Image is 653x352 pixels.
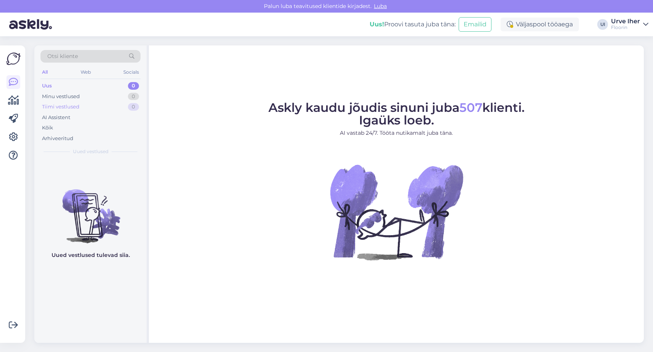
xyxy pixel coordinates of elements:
[128,82,139,90] div: 0
[459,17,491,32] button: Emailid
[370,21,384,28] b: Uus!
[34,176,147,244] img: No chats
[79,67,92,77] div: Web
[611,18,648,31] a: Urve IherFloorin
[370,20,456,29] div: Proovi tasuta juba täna:
[597,19,608,30] div: UI
[268,129,525,137] p: AI vastab 24/7. Tööta nutikamalt juba täna.
[73,148,108,155] span: Uued vestlused
[47,52,78,60] span: Otsi kliente
[501,18,579,31] div: Väljaspool tööaega
[6,52,21,66] img: Askly Logo
[122,67,141,77] div: Socials
[42,103,79,111] div: Tiimi vestlused
[328,143,465,281] img: No Chat active
[42,135,73,142] div: Arhiveeritud
[128,103,139,111] div: 0
[42,114,70,121] div: AI Assistent
[611,24,640,31] div: Floorin
[42,124,53,132] div: Kõik
[611,18,640,24] div: Urve Iher
[40,67,49,77] div: All
[42,82,52,90] div: Uus
[52,251,130,259] p: Uued vestlused tulevad siia.
[372,3,389,10] span: Luba
[268,100,525,128] span: Askly kaudu jõudis sinuni juba klienti. Igaüks loeb.
[459,100,482,115] span: 507
[128,93,139,100] div: 0
[42,93,80,100] div: Minu vestlused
